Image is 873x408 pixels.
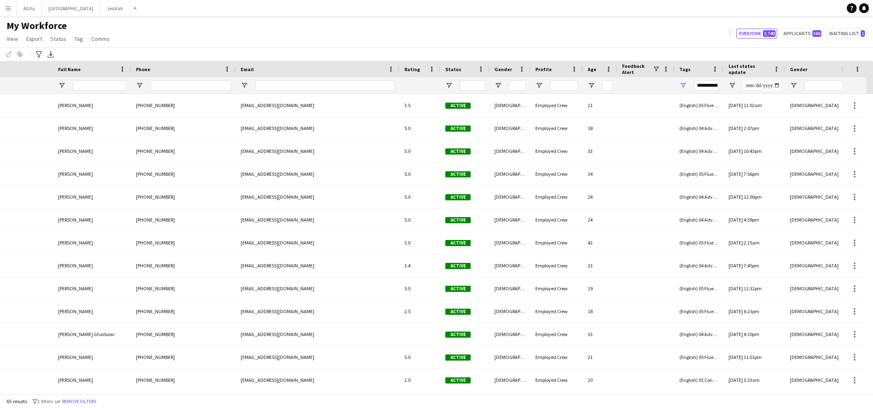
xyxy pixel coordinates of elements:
[151,81,231,90] input: Phone Filter Input
[58,308,93,314] span: [PERSON_NAME]
[490,208,530,231] div: [DEMOGRAPHIC_DATA]
[674,300,724,323] div: (English) 05 Fluent , (Experience) 01 Newbies, (PPSS) 03 VIP, (PPSS) 04 VVIP , (Role) 04 Host & H...
[460,81,485,90] input: Status Filter Input
[236,94,399,117] div: [EMAIL_ADDRESS][DOMAIN_NAME]
[3,34,21,44] a: View
[724,323,785,345] div: [DATE] 4:10pm
[790,240,839,246] span: [DEMOGRAPHIC_DATA]
[530,208,583,231] div: Employed Crew
[236,323,399,345] div: [EMAIL_ADDRESS][DOMAIN_NAME]
[674,277,724,300] div: (English) 05 Fluent , (Experience) 01 Newbies, (PPSS) 02 IP, (Role) 04 Host & Hostesses, (Role) 0...
[236,369,399,391] div: [EMAIL_ADDRESS][DOMAIN_NAME]
[790,82,797,89] button: Open Filter Menu
[583,186,617,208] div: 24
[399,117,440,139] div: 5.0
[583,163,617,185] div: 34
[763,30,776,37] span: 2,740
[535,66,552,72] span: Profile
[812,30,821,37] span: 566
[736,29,777,38] button: Everyone2,740
[743,81,780,90] input: Last status update Filter Input
[17,0,42,16] button: AlUla
[530,254,583,277] div: Employed Crew
[724,346,785,368] div: [DATE] 11:01pm
[58,148,93,154] span: [PERSON_NAME]
[490,369,530,391] div: [DEMOGRAPHIC_DATA]
[131,300,236,323] div: [PHONE_NUMBER]
[724,277,785,300] div: [DATE] 11:32pm
[236,186,399,208] div: [EMAIL_ADDRESS][DOMAIN_NAME]
[494,66,512,72] span: Gender
[58,82,65,89] button: Open Filter Menu
[530,163,583,185] div: Employed Crew
[674,117,724,139] div: (English) 04 Advanced, (Experience) 01 Newbies, (PPSS) 02 IP, (Role) 04 Host & Hostesses, (Role) ...
[100,0,130,16] button: Jeddah
[790,125,839,131] span: [DEMOGRAPHIC_DATA]
[790,354,839,360] span: [DEMOGRAPHIC_DATA]
[131,323,236,345] div: [PHONE_NUMBER]
[530,231,583,254] div: Employed Crew
[583,346,617,368] div: 21
[7,20,67,32] span: My Workforce
[58,285,93,291] span: [PERSON_NAME]
[674,208,724,231] div: (English) 04 Advanced, (Experience) 01 Newbies, (PPSS) 02 IP, (Role) 04 Host & Hostesses, (Role) ...
[26,35,42,43] span: Export
[46,49,56,59] app-action-btn: Export XLSX
[241,66,254,72] span: Email
[530,346,583,368] div: Employed Crew
[530,277,583,300] div: Employed Crew
[530,94,583,117] div: Employed Crew
[729,82,736,89] button: Open Filter Menu
[58,194,93,200] span: [PERSON_NAME]
[861,30,865,37] span: 1
[509,81,526,90] input: Gender Filter Input
[445,354,471,361] span: Active
[34,49,44,59] app-action-btn: Advanced filters
[530,117,583,139] div: Employed Crew
[550,81,578,90] input: Profile Filter Input
[588,82,595,89] button: Open Filter Menu
[255,81,395,90] input: Email Filter Input
[91,35,110,43] span: Comms
[790,377,839,383] span: [DEMOGRAPHIC_DATA]
[583,323,617,345] div: 33
[588,66,596,72] span: Age
[74,35,83,43] span: Tag
[88,34,113,44] a: Comms
[781,29,823,38] button: Applicants566
[490,163,530,185] div: [DEMOGRAPHIC_DATA]
[399,140,440,162] div: 5.0
[445,148,471,155] span: Active
[583,277,617,300] div: 19
[131,140,236,162] div: [PHONE_NUMBER]
[583,94,617,117] div: 21
[23,34,45,44] a: Export
[724,300,785,323] div: [DATE] 6:23pm
[445,126,471,132] span: Active
[445,103,471,109] span: Active
[445,217,471,223] span: Active
[724,186,785,208] div: [DATE] 12:00pm
[790,148,839,154] span: [DEMOGRAPHIC_DATA]
[530,323,583,345] div: Employed Crew
[58,217,93,223] span: [PERSON_NAME]
[674,231,724,254] div: (English) 05 Fluent , (Experience) 01 Newbies, (PPSS) 02 IP, (Role) 06 Tour Guide
[50,35,66,43] span: Status
[399,369,440,391] div: 2.0
[674,186,724,208] div: (English) 04 Advanced, (Experience) 01 Newbies, (PPSS) 03 VIP, (Role) 05 VIP Host & Hostesses , (...
[494,82,502,89] button: Open Filter Menu
[724,254,785,277] div: [DATE] 7:45pm
[490,117,530,139] div: [DEMOGRAPHIC_DATA]
[236,346,399,368] div: [EMAIL_ADDRESS][DOMAIN_NAME]
[790,308,839,314] span: [DEMOGRAPHIC_DATA]
[790,217,839,223] span: [DEMOGRAPHIC_DATA]
[399,163,440,185] div: 5.0
[724,208,785,231] div: [DATE] 4:59pm
[724,94,785,117] div: [DATE] 11:02am
[399,346,440,368] div: 5.0
[445,82,453,89] button: Open Filter Menu
[131,94,236,117] div: [PHONE_NUMBER]
[236,163,399,185] div: [EMAIL_ADDRESS][DOMAIN_NAME]
[583,369,617,391] div: 20
[58,102,93,108] span: [PERSON_NAME]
